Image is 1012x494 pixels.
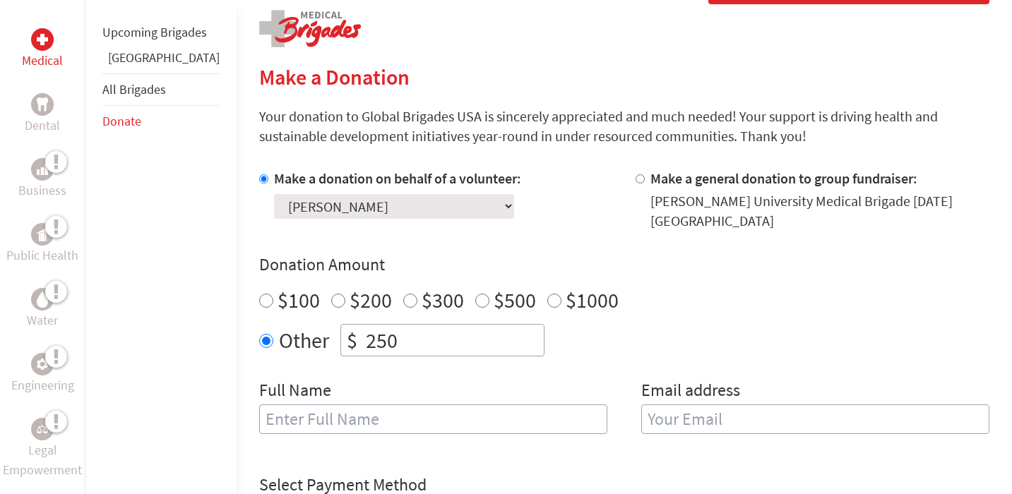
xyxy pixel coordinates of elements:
div: $ [341,325,363,356]
input: Enter Full Name [259,404,607,434]
h2: Make a Donation [259,64,989,90]
a: DentalDental [25,93,60,135]
img: Engineering [37,359,48,370]
p: Dental [25,116,60,135]
a: [GEOGRAPHIC_DATA] [108,49,220,66]
p: Water [27,311,58,330]
label: Make a general donation to group fundraiser: [650,169,917,187]
label: $1000 [566,287,619,313]
div: Water [31,288,54,311]
label: $200 [350,287,392,313]
img: logo-medical.png [259,10,361,47]
a: Donate [102,113,141,129]
a: BusinessBusiness [18,158,66,200]
a: MedicalMedical [22,28,63,71]
a: Legal EmpowermentLegal Empowerment [3,418,82,480]
div: [PERSON_NAME] University Medical Brigade [DATE] [GEOGRAPHIC_DATA] [650,191,989,231]
label: $300 [422,287,464,313]
a: EngineeringEngineering [11,353,74,395]
li: Upcoming Brigades [102,17,220,48]
label: $500 [494,287,536,313]
div: Legal Empowerment [31,418,54,440]
h4: Donation Amount [259,253,989,276]
img: Business [37,164,48,175]
img: Public Health [37,227,48,241]
div: Public Health [31,223,54,246]
input: Your Email [641,404,989,434]
div: Medical [31,28,54,51]
img: Medical [37,34,48,45]
a: WaterWater [27,288,58,330]
div: Dental [31,93,54,116]
label: Make a donation on behalf of a volunteer: [274,169,521,187]
p: Public Health [6,246,78,265]
p: Engineering [11,375,74,395]
label: Full Name [259,379,331,404]
label: Email address [641,379,740,404]
div: Business [31,158,54,181]
img: Dental [37,97,48,111]
a: All Brigades [102,81,166,97]
li: All Brigades [102,73,220,106]
a: Public HealthPublic Health [6,223,78,265]
div: Engineering [31,353,54,375]
li: Panama [102,48,220,73]
label: $100 [278,287,320,313]
li: Donate [102,106,220,137]
img: Legal Empowerment [37,425,48,433]
p: Business [18,181,66,200]
a: Upcoming Brigades [102,24,207,40]
input: Enter Amount [363,325,544,356]
img: Water [37,291,48,307]
label: Other [279,324,329,356]
p: Legal Empowerment [3,440,82,480]
p: Medical [22,51,63,71]
p: Your donation to Global Brigades USA is sincerely appreciated and much needed! Your support is dr... [259,107,989,146]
